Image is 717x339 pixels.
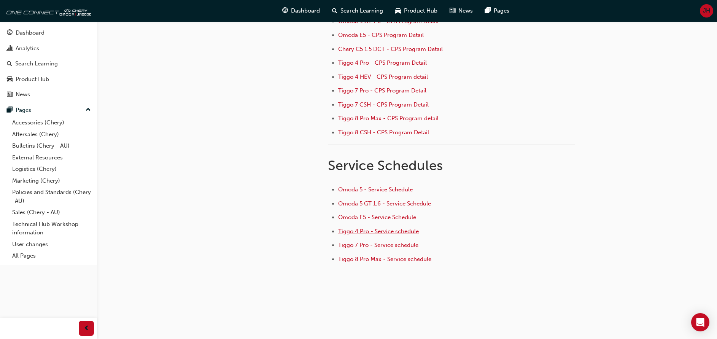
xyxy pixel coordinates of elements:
a: Tiggo 8 Pro Max - Service schedule [338,256,431,263]
span: Search Learning [340,6,383,15]
a: Policies and Standards (Chery -AU) [9,186,94,207]
span: News [458,6,473,15]
span: chart-icon [7,45,13,52]
div: News [16,90,30,99]
a: pages-iconPages [479,3,515,19]
button: JH [700,4,713,18]
div: Dashboard [16,29,45,37]
span: pages-icon [485,6,491,16]
span: Dashboard [291,6,320,15]
a: Tiggo 4 HEV - CPS Program detail [338,73,428,80]
a: All Pages [9,250,94,262]
a: Tiggo 7 CSH - CPS Program Detail [338,101,429,108]
a: Bulletins (Chery - AU) [9,140,94,152]
span: up-icon [86,105,91,115]
span: car-icon [7,76,13,83]
a: External Resources [9,152,94,164]
button: Pages [3,103,94,117]
a: Tiggo 8 CSH - CPS Program Detail [338,129,429,136]
a: search-iconSearch Learning [326,3,389,19]
a: Accessories (Chery) [9,117,94,129]
a: guage-iconDashboard [276,3,326,19]
span: news-icon [7,91,13,98]
a: Chery C5 1.5 DCT - CPS Program Detail [338,46,443,53]
a: Omoda E5 - Service Schedule [338,214,416,221]
span: news-icon [450,6,455,16]
div: Pages [16,106,31,115]
a: Analytics [3,41,94,56]
span: Service Schedules [328,157,443,173]
a: Product Hub [3,72,94,86]
div: Product Hub [16,75,49,84]
a: Omoda 5 - Service Schedule [338,186,413,193]
a: car-iconProduct Hub [389,3,444,19]
a: Tiggo 7 Pro - Service schedule [338,242,418,248]
a: Tiggo 8 Pro Max - CPS Program detail [338,115,439,122]
button: DashboardAnalyticsSearch LearningProduct HubNews [3,24,94,103]
img: oneconnect [4,3,91,18]
span: Pages [494,6,509,15]
span: pages-icon [7,107,13,114]
a: User changes [9,239,94,250]
div: Open Intercom Messenger [691,313,709,331]
a: Marketing (Chery) [9,175,94,187]
span: search-icon [332,6,337,16]
a: Sales (Chery - AU) [9,207,94,218]
a: Search Learning [3,57,94,71]
span: guage-icon [282,6,288,16]
a: Tiggo 7 Pro - CPS Program Detail [338,87,426,94]
a: Tiggo 4 Pro - CPS Program Detail [338,59,427,66]
a: News [3,88,94,102]
a: Dashboard [3,26,94,40]
a: Logistics (Chery) [9,163,94,175]
a: Aftersales (Chery) [9,129,94,140]
a: Tiggo 4 Pro - Service schedule [338,228,419,235]
span: car-icon [395,6,401,16]
span: guage-icon [7,30,13,37]
div: Analytics [16,44,39,53]
a: news-iconNews [444,3,479,19]
span: Product Hub [404,6,437,15]
span: prev-icon [84,324,89,333]
a: Omoda 5 GT 1.6 - Service Schedule [338,200,431,207]
span: search-icon [7,60,12,67]
span: JH [703,6,710,15]
a: Omoda 5 GT 1.6 - CPS Program Detail [338,18,439,25]
div: Search Learning [15,59,58,68]
a: Technical Hub Workshop information [9,218,94,239]
a: Omoda E5 - CPS Program Detail [338,32,424,38]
